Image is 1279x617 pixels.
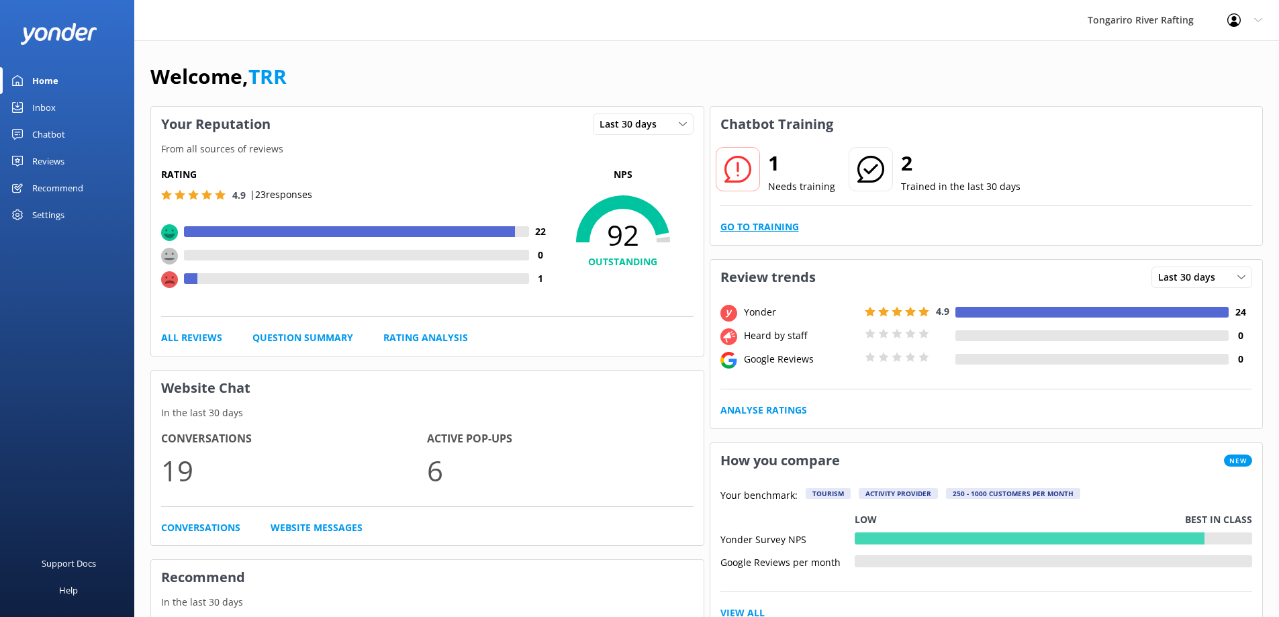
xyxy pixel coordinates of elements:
span: Last 30 days [1158,270,1223,285]
span: 4.9 [232,189,246,201]
a: Conversations [161,520,240,535]
div: Inbox [32,94,56,121]
div: 250 - 1000 customers per month [946,488,1080,499]
div: Reviews [32,148,64,175]
h3: Review trends [710,260,826,295]
p: In the last 30 days [151,595,704,610]
a: Analyse Ratings [720,403,807,418]
p: Your benchmark: [720,488,798,504]
p: | 23 responses [250,187,312,202]
span: Last 30 days [600,117,665,132]
h4: 22 [529,224,553,239]
a: TRR [248,62,287,90]
div: Yonder [741,305,861,320]
p: Best in class [1185,512,1252,527]
p: From all sources of reviews [151,142,704,156]
h3: Website Chat [151,371,704,406]
h3: Your Reputation [151,107,281,142]
h4: 0 [1229,328,1252,343]
h4: OUTSTANDING [553,254,694,269]
h2: 2 [901,147,1021,179]
h4: 0 [529,248,553,263]
h4: 1 [529,271,553,286]
div: Help [59,577,78,604]
span: 92 [553,218,694,252]
p: Trained in the last 30 days [901,179,1021,194]
div: Heard by staff [741,328,861,343]
h1: Welcome, [150,60,287,93]
div: Google Reviews [741,352,861,367]
p: 6 [427,448,693,493]
img: yonder-white-logo.png [20,23,97,45]
div: Yonder Survey NPS [720,532,855,544]
h4: 24 [1229,305,1252,320]
p: NPS [553,167,694,182]
h3: How you compare [710,443,850,478]
p: Low [855,512,877,527]
a: Website Messages [271,520,363,535]
h3: Recommend [151,560,704,595]
div: Recommend [32,175,83,201]
div: Home [32,67,58,94]
p: In the last 30 days [151,406,704,420]
p: Needs training [768,179,835,194]
h4: 0 [1229,352,1252,367]
div: Support Docs [42,550,96,577]
h4: Conversations [161,430,427,448]
h2: 1 [768,147,835,179]
div: Activity Provider [859,488,938,499]
span: 4.9 [936,305,949,318]
a: Rating Analysis [383,330,468,345]
div: Settings [32,201,64,228]
p: 19 [161,448,427,493]
a: Go to Training [720,220,799,234]
a: All Reviews [161,330,222,345]
h4: Active Pop-ups [427,430,693,448]
h5: Rating [161,167,553,182]
div: Chatbot [32,121,65,148]
div: Google Reviews per month [720,555,855,567]
span: New [1224,455,1252,467]
h3: Chatbot Training [710,107,843,142]
a: Question Summary [252,330,353,345]
div: Tourism [806,488,851,499]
